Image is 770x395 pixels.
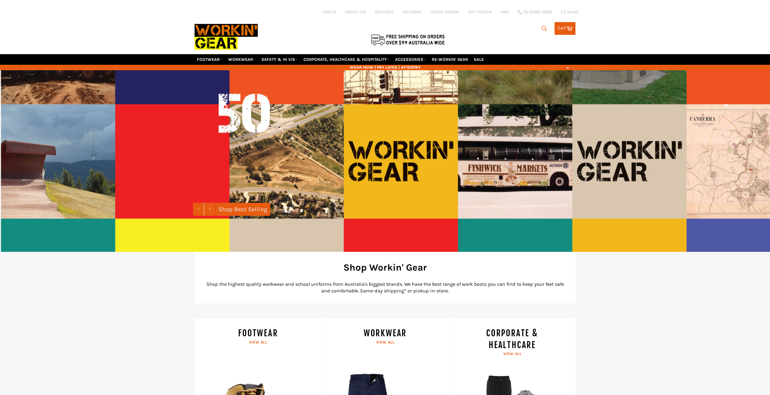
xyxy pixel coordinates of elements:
[375,9,394,15] a: DELIVERY
[471,54,486,65] a: SALE
[468,9,492,15] a: GIFT CARDS
[259,54,300,65] a: SAFETY & HI VIS
[195,64,576,70] span: WEAR NOW | PAY LATER | AFTERPAY
[403,9,422,15] a: RETURNS
[323,9,336,15] a: Log in
[226,54,258,65] a: WORKWEAR
[204,281,567,294] p: Shop the highest quality workwear and school uniforms from Australia's biggest brands. We have th...
[429,54,470,65] a: RE-WORKIN' GEAR
[518,10,552,14] a: 02 6280 5885
[567,10,579,14] span: Email
[393,54,428,65] a: ACCESSORIES
[501,9,509,15] a: FAQ
[345,9,366,15] a: ABOUT US
[215,203,270,216] a: Shop Best Selling
[204,261,567,274] h2: Shop Workin' Gear
[370,33,446,46] img: Flat $9.95 shipping Australia wide
[195,20,258,54] img: Workin Gear leaders in Workwear, Safety Boots, PPE, Uniforms. Australia's No.1 in Workwear
[523,10,552,14] span: 02 6280 5885
[561,10,579,15] a: Email
[431,9,459,15] a: TRACK ORDER
[195,54,225,65] a: FOOTWEAR
[555,22,575,35] a: Cart
[301,54,392,65] a: CORPORATE, HEALTHCARE & HOSPITALITY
